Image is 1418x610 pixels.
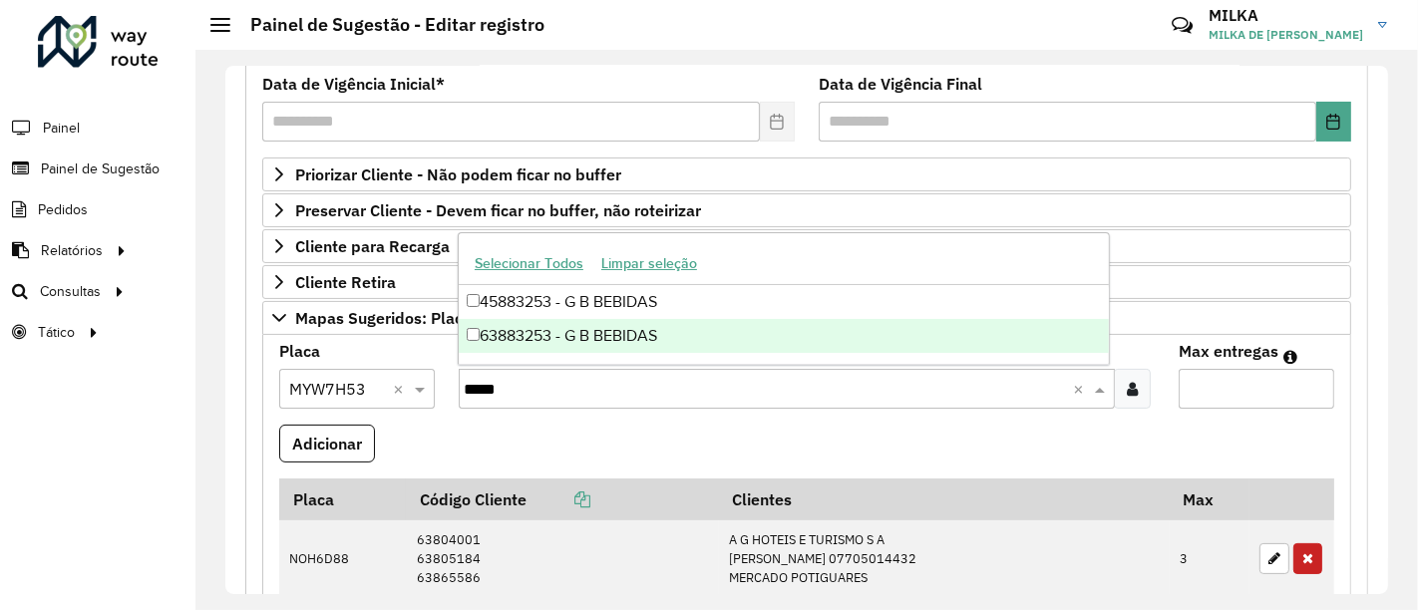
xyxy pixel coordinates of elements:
[1073,377,1090,401] span: Clear all
[40,281,101,302] span: Consultas
[466,248,592,279] button: Selecionar Todos
[406,520,718,598] td: 63804001 63805184 63865586
[279,478,406,520] th: Placa
[279,520,406,598] td: NOH6D88
[1209,6,1363,25] h3: MILKA
[458,232,1110,365] ng-dropdown-panel: Options list
[38,199,88,220] span: Pedidos
[1283,349,1297,365] em: Máximo de clientes que serão colocados na mesma rota com os clientes informados
[38,322,75,343] span: Tático
[262,72,445,96] label: Data de Vigência Inicial
[279,339,320,363] label: Placa
[262,265,1351,299] a: Cliente Retira
[295,166,621,182] span: Priorizar Cliente - Não podem ficar no buffer
[295,202,701,218] span: Preservar Cliente - Devem ficar no buffer, não roteirizar
[230,14,544,36] h2: Painel de Sugestão - Editar registro
[459,285,1109,319] div: 45883253 - G B BEBIDAS
[262,157,1351,191] a: Priorizar Cliente - Não podem ficar no buffer
[295,274,396,290] span: Cliente Retira
[295,310,530,326] span: Mapas Sugeridos: Placa-Cliente
[295,238,450,254] span: Cliente para Recarga
[719,478,1170,520] th: Clientes
[1161,4,1204,47] a: Contato Rápido
[41,240,103,261] span: Relatórios
[1179,339,1278,363] label: Max entregas
[41,158,160,179] span: Painel de Sugestão
[719,520,1170,598] td: A G HOTEIS E TURISMO S A [PERSON_NAME] 07705014432 MERCADO POTIGUARES
[1170,520,1249,598] td: 3
[1209,26,1363,44] span: MILKA DE [PERSON_NAME]
[393,377,410,401] span: Clear all
[819,72,982,96] label: Data de Vigência Final
[262,193,1351,227] a: Preservar Cliente - Devem ficar no buffer, não roteirizar
[527,489,590,509] a: Copiar
[43,118,80,139] span: Painel
[459,319,1109,353] div: 63883253 - G B BEBIDAS
[262,229,1351,263] a: Cliente para Recarga
[406,478,718,520] th: Código Cliente
[592,248,706,279] button: Limpar seleção
[279,425,375,462] button: Adicionar
[1316,102,1351,142] button: Choose Date
[262,301,1351,335] a: Mapas Sugeridos: Placa-Cliente
[1170,478,1249,520] th: Max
